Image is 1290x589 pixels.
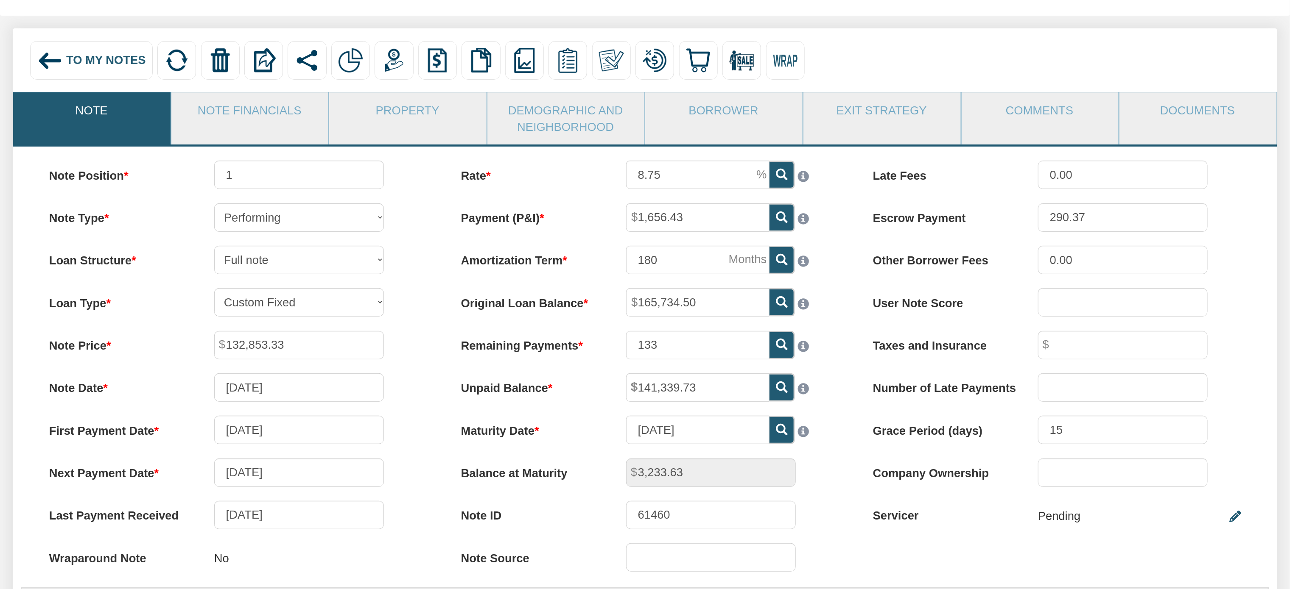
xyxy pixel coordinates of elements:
[37,48,63,74] img: back_arrow_left_icon.svg
[773,48,798,73] img: wrap.svg
[859,288,1024,311] label: User Note Score
[447,501,612,524] label: Note ID
[35,331,200,354] label: Note Price
[425,48,450,73] img: history.png
[447,373,612,396] label: Unpaid Balance
[626,161,770,189] input: This field can contain only numeric characters
[859,203,1024,226] label: Escrow Payment
[859,161,1024,183] label: Late Fees
[208,48,233,73] img: trash.png
[35,288,200,311] label: Loan Type
[35,416,200,439] label: First Payment Date
[859,416,1024,439] label: Grace Period (days)
[447,458,612,481] label: Balance at Maturity
[214,458,384,487] input: MM/DD/YYYY
[447,543,612,566] label: Note Source
[35,203,200,226] label: Note Type
[447,246,612,269] label: Amortization Term
[35,246,200,269] label: Loan Structure
[214,373,384,402] input: MM/DD/YYYY
[962,92,1118,128] a: Comments
[447,203,612,226] label: Payment (P&I)
[447,161,612,183] label: Rate
[295,48,320,73] img: share.svg
[35,501,200,524] label: Last Payment Received
[214,501,384,529] input: MM/DD/YYYY
[1119,92,1276,128] a: Documents
[447,288,612,311] label: Original Loan Balance
[382,48,407,73] img: payment.png
[1038,501,1080,531] div: Pending
[859,373,1024,396] label: Number of Late Payments
[512,48,537,73] img: reports.png
[626,416,770,444] input: MM/DD/YYYY
[35,458,200,481] label: Next Payment Date
[447,331,612,354] label: Remaining Payments
[214,416,384,444] input: MM/DD/YYYY
[13,92,170,128] a: Note
[599,48,624,73] img: make_own.png
[35,161,200,183] label: Note Position
[66,53,146,67] span: To My Notes
[171,92,328,128] a: Note Financials
[803,92,960,128] a: Exit Strategy
[555,48,580,73] img: serviceOrders.png
[859,458,1024,481] label: Company Ownership
[645,92,802,128] a: Borrower
[642,48,667,73] img: loan_mod.png
[859,246,1024,269] label: Other Borrower Fees
[35,373,200,396] label: Note Date
[859,331,1024,354] label: Taxes and Insurance
[487,92,644,144] a: Demographic and Neighborhood
[338,48,363,73] img: partial.png
[251,48,276,73] img: export.svg
[329,92,486,128] a: Property
[447,416,612,439] label: Maturity Date
[469,48,494,73] img: copy.png
[35,543,200,566] label: Wraparound Note
[686,48,711,73] img: buy.svg
[729,48,754,73] img: for_sale.png
[214,543,229,573] p: No
[859,501,1024,524] label: Servicer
